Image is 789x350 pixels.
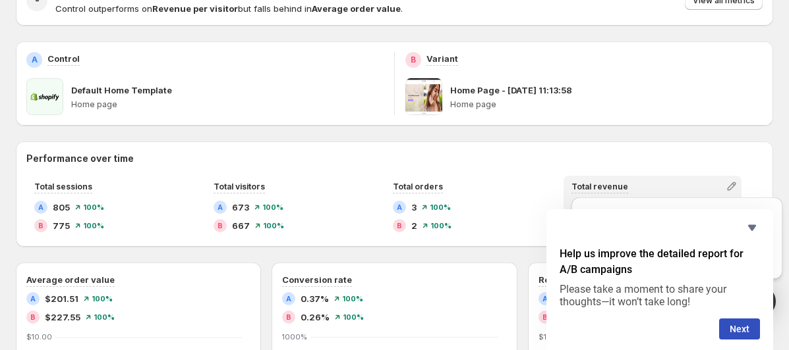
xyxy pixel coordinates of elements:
span: 100 % [430,222,452,230]
span: 0.37% [301,292,329,305]
span: Control outperforms on but falls behind in . [55,3,403,14]
img: Home Page - Aug 7, 11:13:58 [405,78,442,115]
span: 2 [411,219,417,232]
h3: Average order value [26,273,115,286]
p: Default Home Template [71,84,172,97]
h2: A [397,203,402,211]
p: Home page [71,99,384,110]
h2: B [30,313,36,321]
h2: B [38,222,44,230]
span: 667 [232,219,250,232]
span: 100 % [83,222,104,230]
text: $10.00 [539,332,564,341]
h2: A [286,295,291,303]
span: Total visitors [214,182,265,191]
p: Home page [450,99,763,110]
span: Revenue [582,208,772,221]
span: 100 % [83,203,104,211]
p: Control [47,52,80,65]
span: 100 % [92,295,113,303]
span: Total sessions [34,182,92,191]
span: 805 [53,201,70,214]
h2: B [411,55,416,65]
span: 673 [232,201,249,214]
span: 100 % [342,295,363,303]
span: $227.55 [45,311,80,324]
h2: A [30,295,36,303]
span: 100 % [262,203,283,211]
h2: A [32,55,38,65]
span: 0.26% [301,311,330,324]
p: Variant [426,52,458,65]
span: 100 % [343,313,364,321]
h2: B [218,222,223,230]
h2: Performance over time [26,152,763,165]
text: $10.00 [26,332,52,341]
h2: A [38,203,44,211]
span: 775 [53,219,70,232]
button: Next question [719,318,760,339]
p: Please take a moment to share your thoughts—it won’t take long! [560,283,760,308]
img: Default Home Template [26,78,63,115]
h2: B [286,313,291,321]
span: $201.51 [45,292,78,305]
h2: B [542,313,548,321]
span: Total revenue [571,182,628,191]
h2: A [542,295,548,303]
h2: A [218,203,223,211]
h3: Conversion rate [282,273,352,286]
span: 100 % [94,313,115,321]
span: 100 % [430,203,451,211]
strong: Revenue per visitor [152,3,238,14]
h3: Revenue per visitor [539,273,623,286]
h2: B [397,222,402,230]
div: Help us improve the detailed report for A/B campaigns [560,220,760,339]
h2: Help us improve the detailed report for A/B campaigns [560,246,760,278]
span: 100 % [263,222,284,230]
strong: Average order value [312,3,401,14]
span: Total orders [393,182,443,191]
button: Hide survey [744,220,760,236]
p: Home Page - [DATE] 11:13:58 [450,84,572,97]
text: 1000% [282,332,307,341]
span: 3 [411,201,417,214]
